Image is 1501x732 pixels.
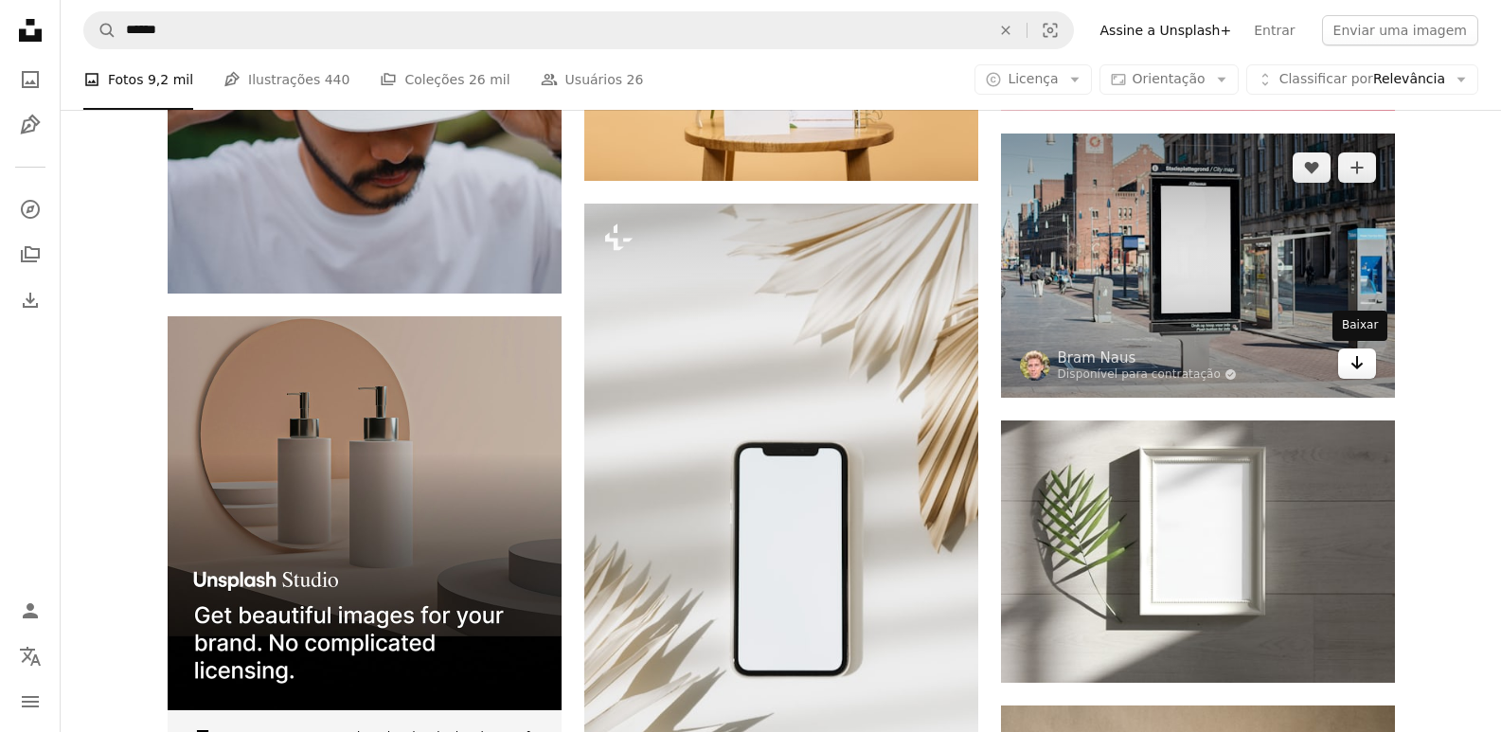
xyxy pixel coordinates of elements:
[985,12,1027,48] button: Limpar
[1058,367,1238,383] a: Disponível para contratação
[1058,348,1238,367] a: Bram Naus
[1001,134,1395,398] img: sinal de rua preto e branco
[11,106,49,144] a: Ilustrações
[84,12,116,48] button: Pesquise na Unsplash
[1099,64,1239,95] button: Orientação
[1332,311,1387,341] div: Baixar
[11,683,49,721] button: Menu
[584,491,978,508] a: um telefone celular sentado em cima de uma mesa branca
[1242,15,1306,45] a: Entrar
[1001,420,1395,683] img: Folha verde ao lado da moldura branca
[11,637,49,675] button: Idioma
[1020,350,1050,381] img: Ir para o perfil de Bram Naus
[1279,70,1445,89] span: Relevância
[1001,257,1395,274] a: sinal de rua preto e branco
[1279,71,1373,86] span: Classificar por
[1246,64,1478,95] button: Classificar porRelevância
[11,281,49,319] a: Histórico de downloads
[541,49,644,110] a: Usuários 26
[1008,71,1058,86] span: Licença
[1293,152,1331,183] button: Curtir
[11,592,49,630] a: Entrar / Cadastrar-se
[11,236,49,274] a: Coleções
[11,61,49,98] a: Fotos
[11,190,49,228] a: Explorar
[380,49,509,110] a: Coleções 26 mil
[1089,15,1243,45] a: Assine a Unsplash+
[1027,12,1073,48] button: Pesquisa visual
[1338,152,1376,183] button: Adicionar à coleção
[974,64,1091,95] button: Licença
[1133,71,1206,86] span: Orientação
[1001,543,1395,560] a: Folha verde ao lado da moldura branca
[1338,348,1376,379] a: Baixar
[325,69,350,90] span: 440
[1322,15,1478,45] button: Enviar uma imagem
[83,11,1074,49] form: Pesquise conteúdo visual em todo o site
[469,69,510,90] span: 26 mil
[223,49,349,110] a: Ilustrações 440
[11,11,49,53] a: Início — Unsplash
[627,69,644,90] span: 26
[168,316,562,710] img: file-1715714113747-b8b0561c490eimage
